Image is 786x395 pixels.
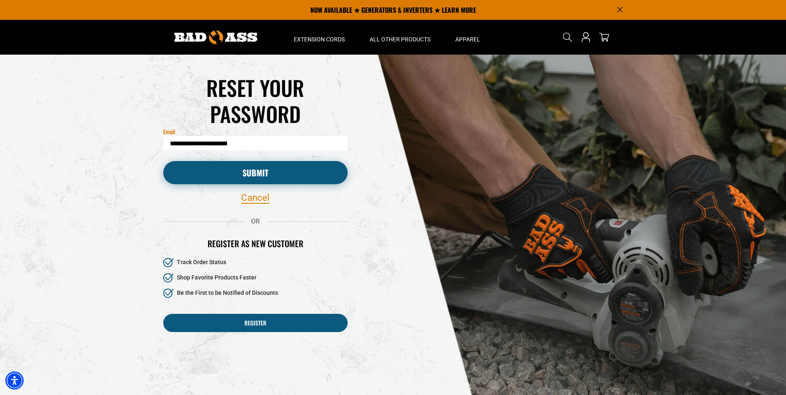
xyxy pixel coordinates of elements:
li: Be the First to be Notified of Discounts [163,289,348,298]
summary: Apparel [443,20,493,55]
a: cart [597,32,611,42]
span: Apparel [455,36,480,43]
span: OR [244,217,266,225]
h2: Reset your password [163,75,348,126]
h2: Register as new customer [163,238,348,249]
span: Extension Cords [294,36,345,43]
button: Submit [163,161,348,184]
summary: Search [561,31,574,44]
li: Track Order Status [163,258,348,267]
a: Register [163,314,348,332]
summary: All Other Products [357,20,443,55]
span: All Other Products [370,36,430,43]
div: Accessibility Menu [5,371,24,390]
a: Cancel [241,191,269,205]
summary: Extension Cords [281,20,357,55]
li: Shop Favorite Products Faster [163,273,348,283]
img: Bad Ass Extension Cords [174,31,257,44]
a: Open this option [579,20,593,55]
